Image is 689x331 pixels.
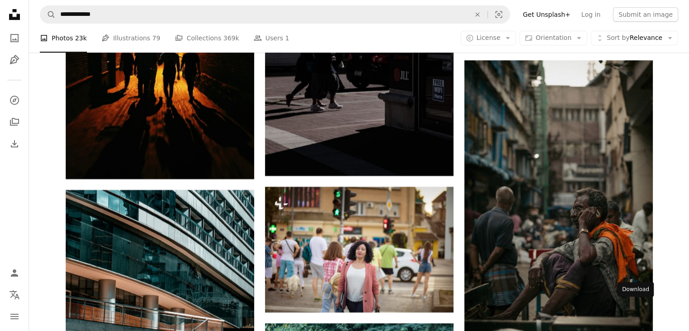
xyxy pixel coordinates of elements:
[591,31,678,45] button: Sort byRelevance
[464,197,653,205] a: a person sitting on a bench talking on a cell phone
[467,6,487,23] button: Clear
[265,187,453,312] img: In city is always crowded. Business woman walking on the street.
[517,7,576,22] a: Get Unsplash+
[5,5,24,25] a: Home — Unsplash
[66,49,254,57] a: people walking in alley
[223,33,239,43] span: 369k
[488,6,510,23] button: Visual search
[617,282,654,297] div: Download
[535,34,571,41] span: Orientation
[5,51,24,69] a: Illustrations
[175,24,239,53] a: Collections 369k
[5,307,24,326] button: Menu
[40,6,56,23] button: Search Unsplash
[5,135,24,153] a: Download History
[607,34,629,41] span: Sort by
[101,24,160,53] a: Illustrations 79
[40,5,510,24] form: Find visuals sitewide
[520,31,587,45] button: Orientation
[5,29,24,47] a: Photos
[461,31,516,45] button: License
[5,286,24,304] button: Language
[607,34,662,43] span: Relevance
[576,7,606,22] a: Log in
[254,24,289,53] a: Users 1
[477,34,501,41] span: License
[5,264,24,282] a: Log in / Sign up
[285,33,289,43] span: 1
[613,7,678,22] button: Submit an image
[152,33,160,43] span: 79
[5,91,24,109] a: Explore
[5,113,24,131] a: Collections
[265,54,453,62] a: two women walking on street
[265,245,453,253] a: In city is always crowded. Business woman walking on the street.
